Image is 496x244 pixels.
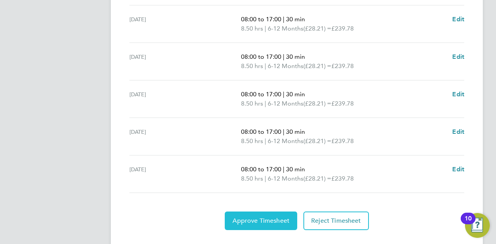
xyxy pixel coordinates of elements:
span: Edit [452,53,464,60]
span: £239.78 [331,175,354,182]
span: (£28.21) = [303,175,331,182]
span: | [265,62,266,70]
div: [DATE] [129,127,241,146]
span: 30 min [286,166,305,173]
button: Reject Timesheet [303,212,369,230]
span: 8.50 hrs [241,62,263,70]
span: | [283,53,284,60]
span: Reject Timesheet [311,217,361,225]
span: £239.78 [331,62,354,70]
span: 8.50 hrs [241,175,263,182]
span: | [283,15,284,23]
a: Edit [452,127,464,137]
span: 08:00 to 17:00 [241,166,281,173]
a: Edit [452,15,464,24]
span: £239.78 [331,100,354,107]
span: 30 min [286,90,305,98]
span: 30 min [286,128,305,135]
span: 6-12 Months [268,61,303,71]
span: | [283,128,284,135]
button: Open Resource Center, 10 new notifications [465,213,490,238]
span: Approve Timesheet [232,217,289,225]
span: 30 min [286,15,305,23]
div: 10 [465,218,472,229]
span: 08:00 to 17:00 [241,15,281,23]
span: | [265,175,266,182]
div: [DATE] [129,165,241,183]
span: | [265,137,266,145]
span: | [283,166,284,173]
span: 08:00 to 17:00 [241,53,281,60]
div: [DATE] [129,15,241,33]
div: [DATE] [129,90,241,108]
span: (£28.21) = [303,137,331,145]
span: £239.78 [331,137,354,145]
span: £239.78 [331,25,354,32]
span: Edit [452,90,464,98]
span: 8.50 hrs [241,100,263,107]
span: 6-12 Months [268,24,303,33]
span: Edit [452,15,464,23]
a: Edit [452,165,464,174]
span: | [265,25,266,32]
span: 6-12 Months [268,174,303,183]
span: (£28.21) = [303,62,331,70]
span: | [265,100,266,107]
div: [DATE] [129,52,241,71]
span: 08:00 to 17:00 [241,128,281,135]
a: Edit [452,90,464,99]
span: 8.50 hrs [241,25,263,32]
span: 6-12 Months [268,137,303,146]
span: (£28.21) = [303,100,331,107]
span: 08:00 to 17:00 [241,90,281,98]
span: 30 min [286,53,305,60]
span: Edit [452,166,464,173]
span: Edit [452,128,464,135]
button: Approve Timesheet [225,212,297,230]
span: 8.50 hrs [241,137,263,145]
span: (£28.21) = [303,25,331,32]
span: | [283,90,284,98]
a: Edit [452,52,464,61]
span: 6-12 Months [268,99,303,108]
